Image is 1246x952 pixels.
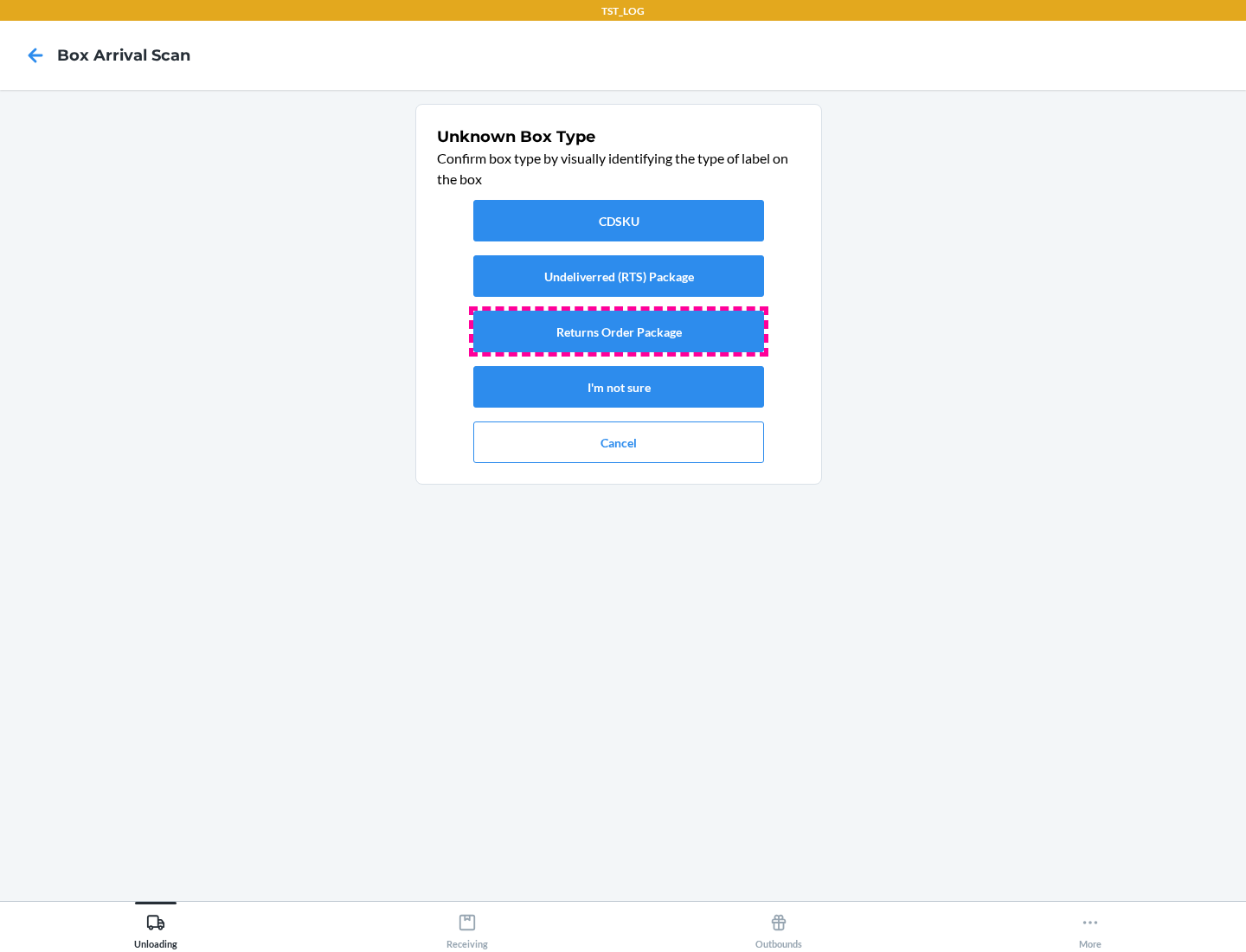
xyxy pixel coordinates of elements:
[473,200,764,241] button: CDSKU
[57,44,190,67] h4: Box Arrival Scan
[1079,906,1101,949] div: More
[446,906,488,949] div: Receiving
[437,148,800,190] p: Confirm box type by visually identifying the type of label on the box
[934,902,1246,949] button: More
[755,906,802,949] div: Outbounds
[473,255,764,297] button: Undeliverred (RTS) Package
[437,125,800,148] h1: Unknown Box Type
[311,902,623,949] button: Receiving
[134,906,177,949] div: Unloading
[473,311,764,352] button: Returns Order Package
[601,3,645,19] p: TST_LOG
[623,902,934,949] button: Outbounds
[473,366,764,408] button: I'm not sure
[473,421,764,463] button: Cancel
